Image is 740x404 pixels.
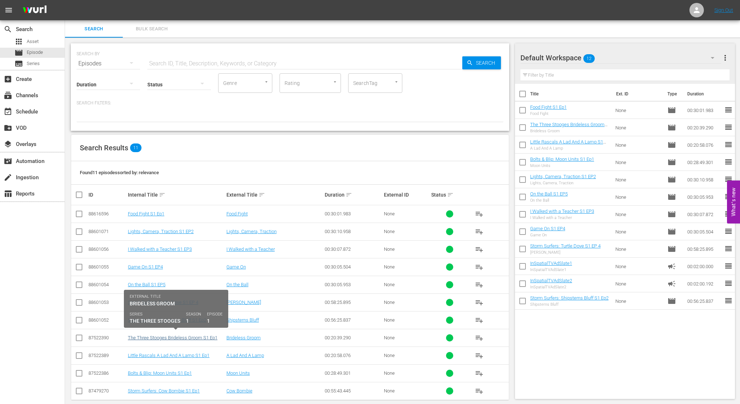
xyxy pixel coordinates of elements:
[88,300,126,305] div: 88601053
[384,317,429,323] div: None
[27,38,39,45] span: Asset
[530,181,596,185] div: Lights, Camera, Traction
[4,91,12,100] span: Channels
[88,192,126,198] div: ID
[613,136,665,154] td: None
[471,347,488,364] button: playlist_add
[613,154,665,171] td: None
[4,189,12,198] span: Reports
[530,174,596,179] a: Lights, Camera, Traction S1 EP2
[384,388,429,394] div: None
[471,258,488,276] button: playlist_add
[475,280,484,289] span: playlist_add
[724,192,733,201] span: reorder
[226,211,248,216] a: Food Fight
[4,173,12,182] span: Ingestion
[4,107,12,116] span: Schedule
[667,106,676,115] span: Episode
[684,223,724,240] td: 00:30:05.504
[530,191,568,197] a: On the Ball S1 EP5
[14,59,23,68] span: Series
[128,229,194,234] a: Lights, Camera, Traction S1 EP2
[583,51,595,66] span: 12
[684,292,724,310] td: 00:56:25.837
[325,317,382,323] div: 00:56:25.837
[88,335,126,340] div: 87522390
[530,302,609,307] div: Shipsterns Bluff
[530,146,610,151] div: A Lad And A Lamp
[14,48,23,57] span: Episode
[80,170,159,175] span: Found 11 episodes sorted by: relevance
[226,370,250,376] a: Moon Units
[128,282,165,287] a: On the Ball S1 EP5
[325,264,382,270] div: 00:30:05.504
[714,7,733,13] a: Sign Out
[724,106,733,114] span: reorder
[684,275,724,292] td: 00:02:00.192
[530,285,572,289] div: InSpatialTVAdSlate2
[384,192,429,198] div: External ID
[667,297,676,305] span: Episode
[88,370,126,376] div: 87522386
[226,300,261,305] a: [PERSON_NAME]
[128,211,164,216] a: Food Fight S1 Ep1
[613,258,665,275] td: None
[724,175,733,184] span: reorder
[384,370,429,376] div: None
[88,229,126,234] div: 88601071
[667,262,676,271] span: Ad
[128,300,198,305] a: Storm Surfers: Turtle Dove S1 EP 4
[69,25,118,33] span: Search
[226,229,277,234] a: Lights, Camera, Traction
[471,294,488,311] button: playlist_add
[128,190,224,199] div: Internal Title
[613,171,665,188] td: None
[475,263,484,271] span: playlist_add
[27,60,40,67] span: Series
[724,279,733,288] span: reorder
[667,158,676,167] span: Episode
[530,139,606,150] a: Little Rascals A Lad And A Lamp S1 Ep1
[393,78,400,85] button: Open
[724,244,733,253] span: reorder
[684,102,724,119] td: 00:30:01.983
[447,192,454,198] span: sort
[475,316,484,325] span: playlist_add
[128,353,209,358] a: Little Rascals A Lad And A Lamp S1 Ep1
[226,282,248,287] a: On the Ball
[325,190,382,199] div: Duration
[4,25,12,34] span: Search
[384,229,429,234] div: None
[325,282,382,287] div: 00:30:05.953
[530,267,572,272] div: InSpatialTVAdSlate1
[325,246,382,252] div: 00:30:07.872
[88,317,126,323] div: 88601052
[684,206,724,223] td: 00:30:07.872
[530,233,565,237] div: Game On
[724,210,733,218] span: reorder
[721,49,730,66] button: more_vert
[724,140,733,149] span: reorder
[530,215,594,220] div: I Walked with a Teacher
[471,311,488,329] button: playlist_add
[530,209,594,214] a: I Walked with a Teacher S1 EP3
[128,264,163,270] a: Game On S1 EP4
[667,245,676,253] span: Episode
[259,192,265,198] span: sort
[530,278,572,283] a: InSpatialTVAdSlate2
[17,2,52,19] img: ans4CAIJ8jUAAAAAAAAAAAAAAAAAAAAAAAAgQb4GAAAAAAAAAAAAAAAAAAAAAAAAJMjXAAAAAAAAAAAAAAAAAAAAAAAAgAT5G...
[471,241,488,258] button: playlist_add
[128,335,217,340] a: The Three Stooges Brideless Groom S1 Ep1
[530,111,567,116] div: Food Fight
[613,292,665,310] td: None
[27,49,43,56] span: Episode
[384,353,429,358] div: None
[520,48,721,68] div: Default Workspace
[325,335,382,340] div: 00:20:39.290
[475,387,484,395] span: playlist_add
[724,227,733,236] span: reorder
[384,300,429,305] div: None
[88,353,126,358] div: 87522389
[384,282,429,287] div: None
[88,246,126,252] div: 88601056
